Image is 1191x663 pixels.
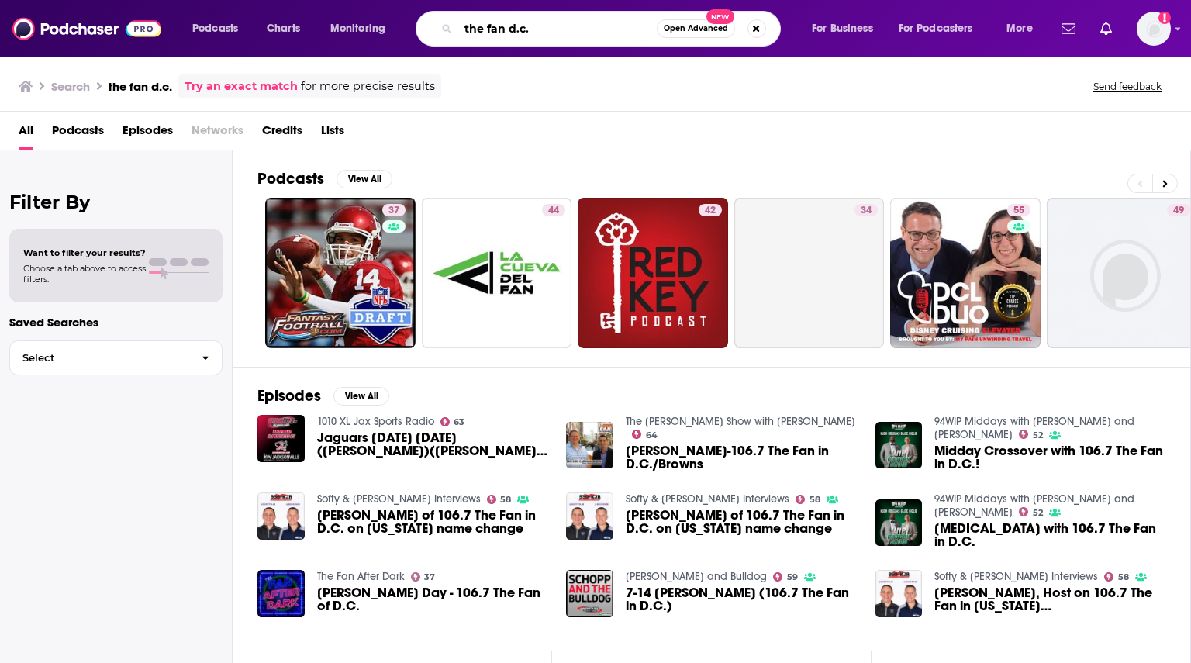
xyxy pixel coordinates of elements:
span: [PERSON_NAME]-106.7 The Fan in D.C./Browns [626,444,857,471]
span: 37 [388,203,399,219]
img: Grant Paulsen-106.7 The Fan in D.C./Browns [566,422,613,469]
a: 37 [411,572,436,582]
span: 44 [548,203,559,219]
a: 55 [1007,204,1030,216]
span: Podcasts [192,18,238,40]
h2: Podcasts [257,169,324,188]
a: Show notifications dropdown [1094,16,1118,42]
a: Denton Day - 106.7 The Fan of D.C. [317,586,548,613]
span: 7-14 [PERSON_NAME] (106.7 The Fan in D.C.) [626,586,857,613]
span: 37 [424,574,435,581]
a: 59 [773,572,798,582]
a: 34 [734,198,885,348]
img: Grant Paulsen, Host on 106.7 The Fan in Washington D.C. and Columnist for The Athletic [875,570,923,617]
span: Podcasts [52,118,104,150]
a: EpisodesView All [257,386,389,406]
img: Craig Hoffman of 106.7 The Fan in D.C. on Washington name change [566,492,613,540]
a: Show notifications dropdown [1055,16,1082,42]
a: All [19,118,33,150]
button: Send feedback [1089,80,1166,93]
img: Jaguars Today 12-12-18 (John Oehser)(Chris Russell 106.7 the fan D.C.) [257,415,305,462]
a: 58 [1104,572,1129,582]
img: Podchaser - Follow, Share and Rate Podcasts [12,14,161,43]
a: Try an exact match [185,78,298,95]
span: Open Advanced [664,25,728,33]
button: open menu [889,16,996,41]
span: 52 [1033,432,1043,439]
span: 64 [646,432,658,439]
span: [PERSON_NAME] of 106.7 The Fan in D.C. on [US_STATE] name change [626,509,857,535]
span: 55 [1013,203,1024,219]
a: 37 [382,204,406,216]
a: Schopp and Bulldog [626,570,767,583]
button: View All [333,387,389,406]
a: 64 [632,430,658,439]
a: 49 [1167,204,1190,216]
button: open menu [181,16,258,41]
a: Craig Hoffman of 106.7 The Fan in D.C. on Washington name change [317,509,548,535]
h3: Search [51,79,90,94]
a: 42 [578,198,728,348]
button: Select [9,340,223,375]
a: 94WIP Middays with Hugh Douglas and Joe Giglio [934,492,1134,519]
span: [PERSON_NAME] Day - 106.7 The Fan of D.C. [317,586,548,613]
a: Credits [262,118,302,150]
a: 63 [440,417,465,426]
button: Open AdvancedNew [657,19,735,38]
input: Search podcasts, credits, & more... [458,16,657,41]
img: Crossing over with 106.7 The Fan in D.C. [875,499,923,547]
span: New [706,9,734,24]
a: Softy & Dick Interviews [934,570,1098,583]
span: For Podcasters [899,18,973,40]
h3: the fan d.c. [109,79,172,94]
img: 7-14 Craig Hoffman (106.7 The Fan in D.C.) [566,570,613,617]
button: Show profile menu [1137,12,1171,46]
span: 49 [1173,203,1184,219]
a: Episodes [123,118,173,150]
a: 7-14 Craig Hoffman (106.7 The Fan in D.C.) [626,586,857,613]
span: More [1006,18,1033,40]
a: 44 [542,204,565,216]
a: 94WIP Middays with Hugh Douglas and Joe Giglio [934,415,1134,441]
a: 58 [796,495,820,504]
a: Midday Crossover with 106.7 The Fan in D.C.! [934,444,1165,471]
span: Networks [192,118,243,150]
span: for more precise results [301,78,435,95]
img: Midday Crossover with 106.7 The Fan in D.C.! [875,422,923,469]
span: 58 [810,496,820,503]
svg: Add a profile image [1158,12,1171,24]
a: 37 [265,198,416,348]
a: Charts [257,16,309,41]
a: The Fan After Dark [317,570,405,583]
span: 58 [500,496,511,503]
img: Craig Hoffman of 106.7 The Fan in D.C. on Washington name change [257,492,305,540]
a: Crossing over with 106.7 The Fan in D.C. [934,522,1165,548]
span: Logged in as LLassiter [1137,12,1171,46]
span: [PERSON_NAME] of 106.7 The Fan in D.C. on [US_STATE] name change [317,509,548,535]
span: Charts [267,18,300,40]
span: Want to filter your results? [23,247,146,258]
span: [MEDICAL_DATA] with 106.7 The Fan in D.C. [934,522,1165,548]
h2: Filter By [9,191,223,213]
span: For Business [812,18,873,40]
a: 42 [699,204,722,216]
span: Select [10,353,189,363]
button: open menu [996,16,1052,41]
span: 59 [787,574,798,581]
button: open menu [801,16,892,41]
a: Softy & Dick Interviews [317,492,481,506]
a: 52 [1019,430,1043,439]
a: Grant Paulsen-106.7 The Fan in D.C./Browns [626,444,857,471]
